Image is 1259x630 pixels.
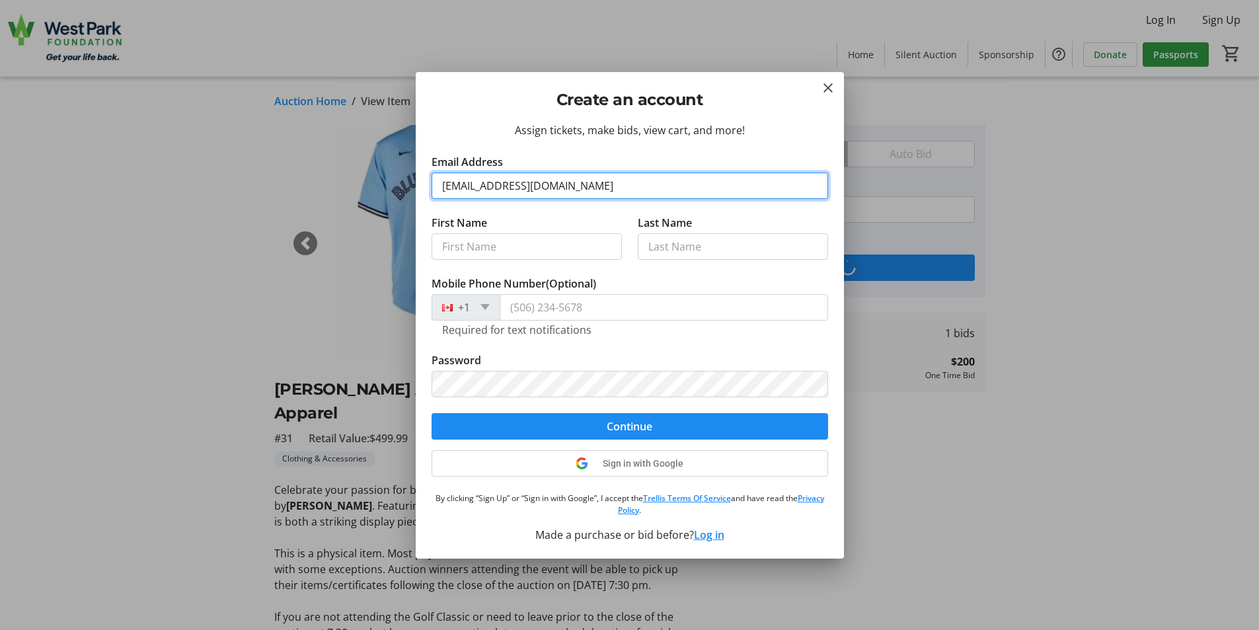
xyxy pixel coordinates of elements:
tr-hint: Required for text notifications [442,323,591,336]
label: Last Name [638,215,692,231]
span: Sign in with Google [603,458,683,469]
label: First Name [432,215,487,231]
button: Log in [694,527,724,543]
button: Continue [432,413,828,440]
label: Email Address [432,154,503,170]
button: Sign in with Google [432,450,828,477]
h2: Create an account [432,88,828,112]
input: (506) 234-5678 [500,294,828,321]
input: Last Name [638,233,828,260]
a: Privacy Policy [618,492,824,516]
input: First Name [432,233,622,260]
p: By clicking “Sign Up” or “Sign in with Google”, I accept the and have read the . [432,492,828,516]
a: Trellis Terms Of Service [643,492,731,504]
label: Password [432,352,481,368]
div: Assign tickets, make bids, view cart, and more! [432,122,828,138]
button: Close [820,80,836,96]
span: Continue [607,418,652,434]
label: Mobile Phone Number (Optional) [432,276,596,292]
div: Made a purchase or bid before? [432,527,828,543]
input: Email Address [432,173,828,199]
